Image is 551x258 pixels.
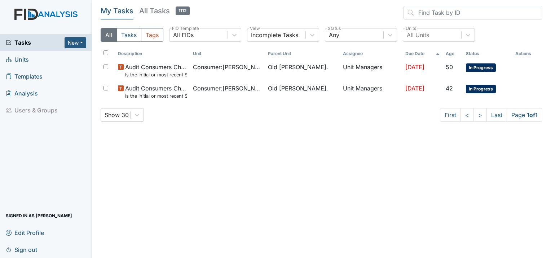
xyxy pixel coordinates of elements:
strong: 1 of 1 [527,111,538,119]
div: All FIDs [173,31,194,39]
td: Unit Managers [340,81,402,102]
span: In Progress [466,63,496,72]
th: Toggle SortBy [463,48,512,60]
span: [DATE] [405,85,424,92]
button: New [65,37,86,48]
input: Find Task by ID [404,6,542,19]
span: Audit Consumers Charts Is the initial or most recent Social Evaluation in the chart? [125,84,187,99]
span: Sign out [6,244,37,255]
div: Incomplete Tasks [251,31,298,39]
div: Type filter [101,28,163,42]
input: Toggle All Rows Selected [103,50,108,55]
a: First [440,108,461,122]
small: Is the initial or most recent Social Evaluation in the chart? [125,71,187,78]
span: 42 [446,85,453,92]
small: Is the initial or most recent Social Evaluation in the chart? [125,93,187,99]
span: 1112 [176,6,190,15]
h5: My Tasks [101,6,133,16]
h5: All Tasks [139,6,190,16]
a: > [473,108,487,122]
span: In Progress [466,85,496,93]
th: Actions [512,48,542,60]
th: Toggle SortBy [265,48,340,60]
th: Toggle SortBy [402,48,443,60]
span: Consumer : [PERSON_NAME] [193,63,262,71]
span: Old [PERSON_NAME]. [268,63,328,71]
div: Show 30 [105,111,129,119]
span: Audit Consumers Charts Is the initial or most recent Social Evaluation in the chart? [125,63,187,78]
div: All Units [407,31,429,39]
th: Toggle SortBy [190,48,265,60]
nav: task-pagination [440,108,542,122]
th: Assignee [340,48,402,60]
button: All [101,28,117,42]
span: Edit Profile [6,227,44,238]
a: Last [486,108,507,122]
span: Old [PERSON_NAME]. [268,84,328,93]
span: [DATE] [405,63,424,71]
button: Tasks [116,28,141,42]
span: Units [6,54,29,65]
span: Templates [6,71,43,82]
span: Page [507,108,542,122]
a: Tasks [6,38,65,47]
span: Analysis [6,88,38,99]
span: Signed in as [PERSON_NAME] [6,210,72,221]
th: Toggle SortBy [443,48,463,60]
div: Any [329,31,339,39]
a: < [460,108,474,122]
span: 50 [446,63,453,71]
button: Tags [141,28,163,42]
td: Unit Managers [340,60,402,81]
span: Consumer : [PERSON_NAME], [GEOGRAPHIC_DATA] [193,84,262,93]
th: Toggle SortBy [115,48,190,60]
